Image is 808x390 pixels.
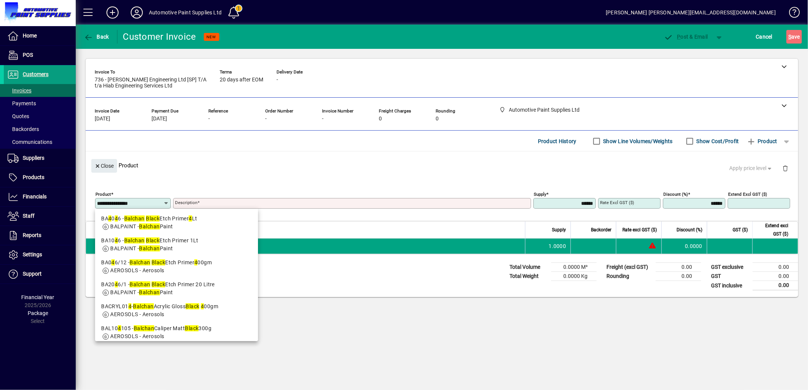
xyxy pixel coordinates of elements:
[753,281,798,290] td: 0.00
[656,263,701,272] td: 0.00
[207,34,216,39] span: NEW
[185,325,198,331] em: Black
[110,223,173,229] span: BALPAINT - Paint
[139,289,159,295] em: Balchan
[95,212,258,234] mat-option: BA4046 - Balchan Black Etch Primer 4Lt
[753,272,798,281] td: 0.00
[4,123,76,136] a: Backorders
[139,223,159,229] em: Balchan
[152,281,165,287] em: Black
[8,87,31,94] span: Invoices
[23,174,44,180] span: Products
[549,242,566,250] span: 1.0000
[783,2,799,26] a: Knowledge Base
[4,110,76,123] a: Quotes
[753,263,798,272] td: 0.00
[756,31,773,43] span: Cancel
[727,162,777,175] button: Apply price level
[124,237,145,243] em: Balchan
[130,259,150,265] em: Balchan
[95,77,208,89] span: 736 - [PERSON_NAME] Engineering Ltd [SP] T/A t/a Hiab Engineering Services Ltd
[118,325,121,331] em: 4
[110,245,173,251] span: BALPAINT - Paint
[506,272,551,281] td: Total Weight
[4,46,76,65] a: POS
[534,192,546,197] mat-label: Supply
[110,267,164,273] span: AEROSOLS - Aerosols
[84,34,109,40] span: Back
[189,215,192,222] em: 4
[322,116,324,122] span: -
[186,303,199,309] em: Black
[23,251,42,257] span: Settings
[23,232,41,238] span: Reports
[95,256,258,278] mat-option: BA046/12 - Balchan Black Etch Primer 400gm
[152,259,165,265] em: Black
[538,135,577,147] span: Product History
[603,272,656,281] td: Rounding
[95,300,258,321] mat-option: BACRYL014 - Balchan Acrylic Gloss Black 400gm
[133,303,153,309] em: Balchan
[149,6,222,19] div: Automotive Paint Supplies Ltd
[95,234,258,256] mat-option: BA1046 - Balchan Black Etch Primer 1Lt
[436,116,439,122] span: 0
[603,263,656,272] td: Freight (excl GST)
[146,215,159,222] em: Black
[95,116,110,122] span: [DATE]
[4,207,76,226] a: Staff
[733,226,748,234] span: GST ($)
[101,259,252,267] div: BA0 6/12 - Etch Primer 00gm
[788,34,791,40] span: S
[786,30,802,44] button: Save
[139,245,159,251] em: Balchan
[110,311,164,317] span: AEROSOLS - Aerosols
[100,6,125,19] button: Add
[130,281,150,287] em: Balchan
[4,149,76,168] a: Suppliers
[110,333,164,339] span: AEROSOLS - Aerosols
[115,237,118,243] em: 4
[76,30,117,44] app-page-header-button: Back
[128,303,131,309] em: 4
[8,113,29,119] span: Quotes
[4,168,76,187] a: Products
[23,52,33,58] span: POS
[101,303,252,310] div: BACRYL01 - Acrylic Gloss 00gm
[101,237,252,245] div: BA10 6 - Etch Primer 1Lt
[4,226,76,245] a: Reports
[663,192,688,197] mat-label: Discount (%)
[591,226,611,234] span: Backorder
[175,200,197,205] mat-label: Description
[265,116,267,122] span: -
[115,281,118,287] em: 4
[101,215,252,223] div: BA 0 6 - Etch Primer Lt
[23,213,34,219] span: Staff
[661,239,707,254] td: 0.0000
[115,215,118,222] em: 4
[8,139,52,145] span: Communications
[23,271,42,277] span: Support
[4,97,76,110] a: Payments
[277,77,278,83] span: -
[4,245,76,264] a: Settings
[660,30,712,44] button: Post & Email
[152,116,167,122] span: [DATE]
[101,281,252,289] div: BA20 6/1 - Etch Primer 20 Litre
[201,303,204,309] em: 4
[95,321,258,343] mat-option: BAL104105 - Balchan Caliper Matt Black 300g
[776,159,794,177] button: Delete
[108,215,111,222] em: 4
[4,265,76,284] a: Support
[776,165,794,172] app-page-header-button: Delete
[754,30,775,44] button: Cancel
[4,27,76,45] a: Home
[788,31,800,43] span: ave
[22,294,55,300] span: Financial Year
[111,259,114,265] em: 4
[23,155,44,161] span: Suppliers
[82,30,111,44] button: Back
[95,278,258,300] mat-option: BA2046/1 - Balchan Black Etch Primer 20 Litre
[551,263,597,272] td: 0.0000 M³
[506,263,551,272] td: Total Volume
[656,272,701,281] td: 0.00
